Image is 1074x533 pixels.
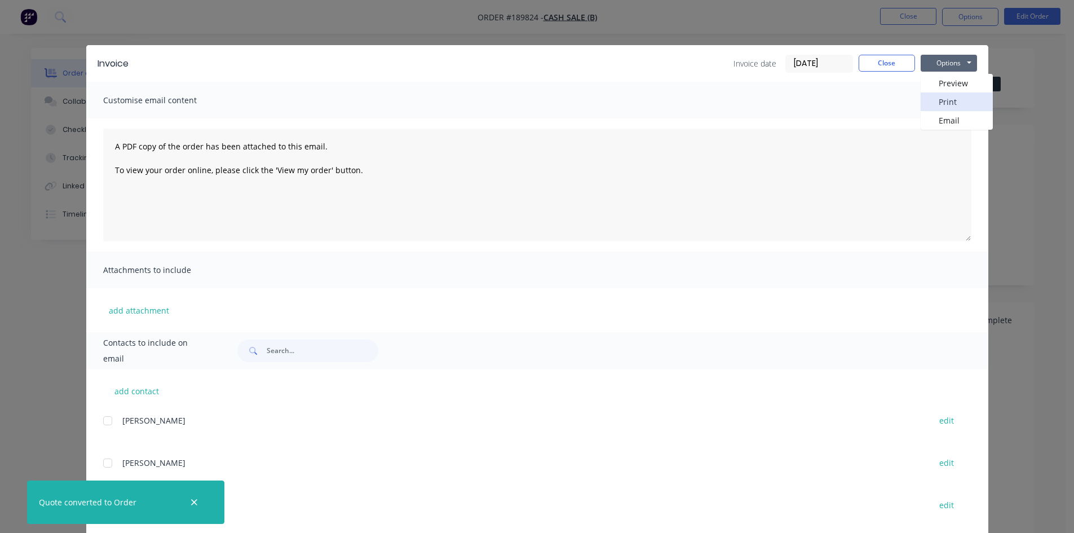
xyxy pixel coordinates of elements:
textarea: A PDF copy of the order has been attached to this email. To view your order online, please click ... [103,129,971,241]
button: Options [921,55,977,72]
span: Contacts to include on email [103,335,210,367]
button: add contact [103,382,171,399]
input: Search... [267,340,378,362]
span: [PERSON_NAME] [122,457,185,468]
span: Invoice date [733,58,776,69]
button: edit [932,413,961,428]
button: edit [932,497,961,513]
button: add attachment [103,302,175,319]
button: Preview [921,74,993,92]
span: Customise email content [103,92,227,108]
div: Invoice [98,57,129,71]
button: Close [859,55,915,72]
button: Email [921,111,993,130]
span: [PERSON_NAME] [122,415,185,426]
div: Quote converted to Order [39,496,136,508]
button: Print [921,92,993,111]
button: edit [932,455,961,470]
span: Attachments to include [103,262,227,278]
